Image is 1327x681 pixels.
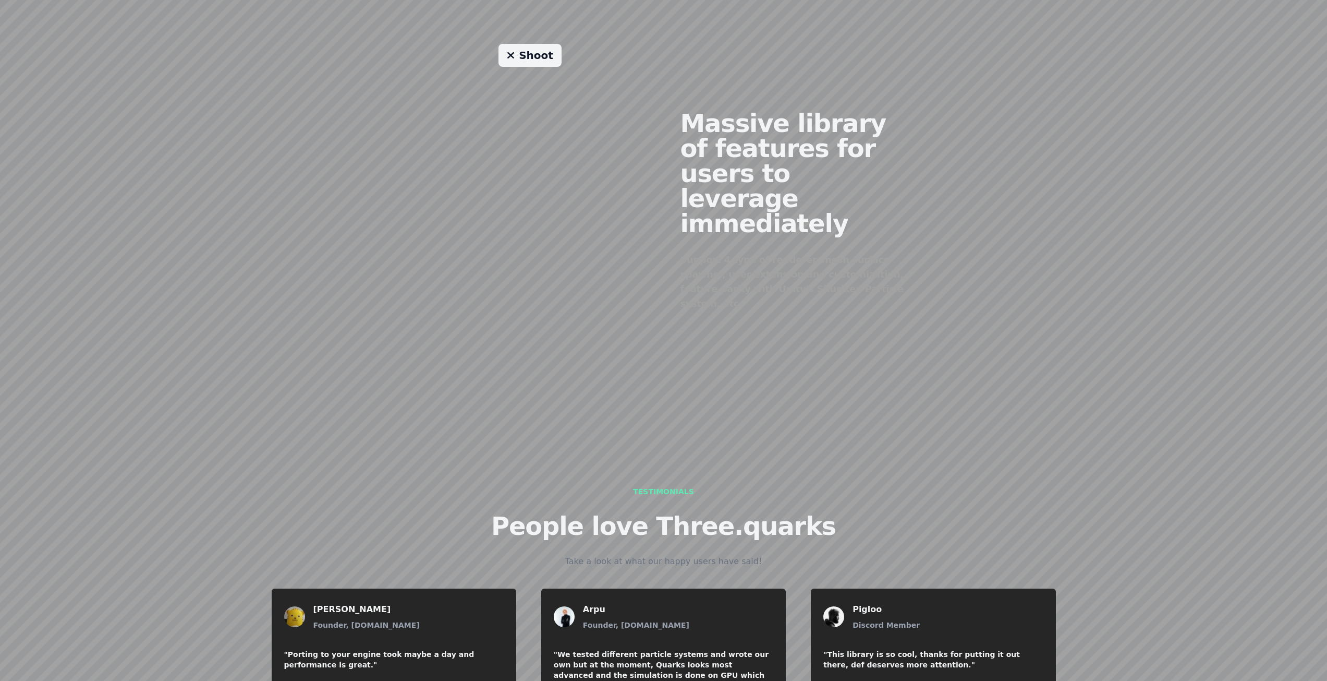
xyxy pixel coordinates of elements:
[498,44,562,67] a: Shoot
[583,620,689,630] div: Founder, [DOMAIN_NAME]
[853,603,920,616] div: Pigloo
[853,620,920,630] div: Discord Member
[313,603,420,616] div: [PERSON_NAME]
[491,513,836,539] h2: People love Three.quarks
[823,649,1043,670] div: "This library is so cool, thanks for putting it out there, def deserves more attention."
[823,606,844,627] img: customer Pigloo
[313,620,420,630] div: Founder, [DOMAIN_NAME]
[680,253,914,311] div: Support 4 type of renderer, mesh surface spawner, user extension and customization, feature parit...
[554,606,575,627] img: customer Arpu
[633,486,694,497] div: Testimonials
[680,111,914,236] h2: Massive library of features for users to leverage immediately
[565,555,762,568] h4: Take a look at what our happy users have said!
[284,649,504,670] div: "Porting to your engine took maybe a day and performance is great."
[284,606,305,627] img: customer marcel
[583,603,689,616] div: Arpu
